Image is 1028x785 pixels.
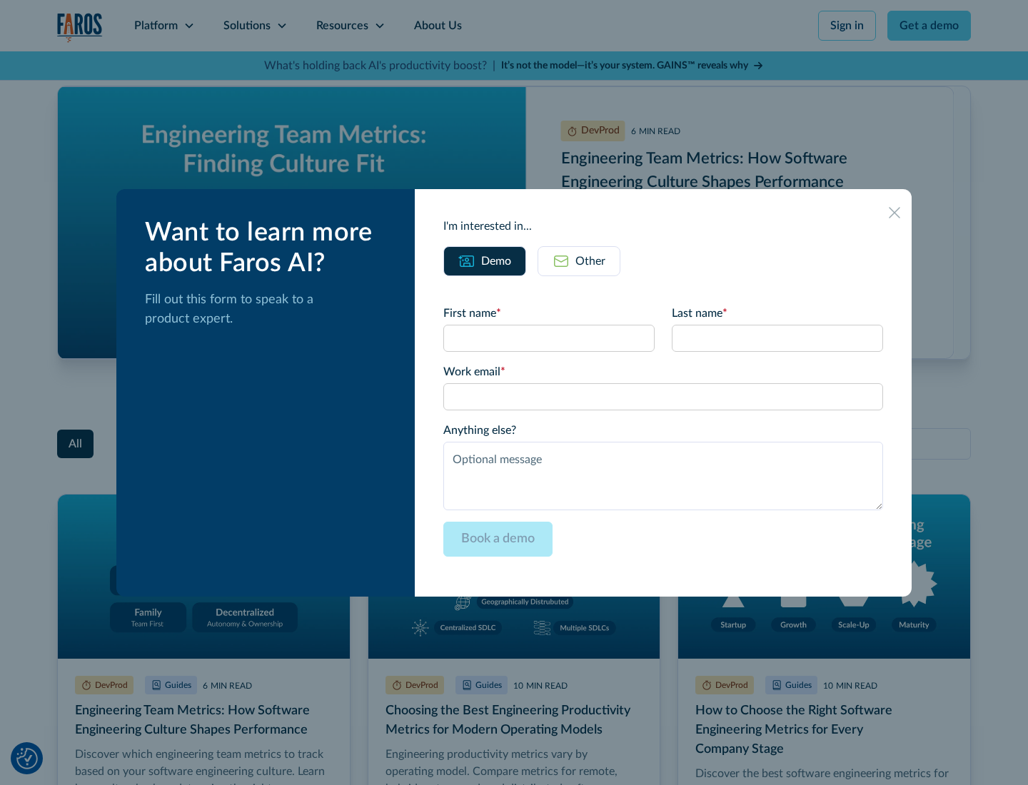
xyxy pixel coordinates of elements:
[575,253,605,270] div: Other
[443,305,655,322] label: First name
[443,522,553,557] input: Book a demo
[145,218,392,279] div: Want to learn more about Faros AI?
[443,422,883,439] label: Anything else?
[481,253,511,270] div: Demo
[443,218,883,235] div: I'm interested in...
[145,290,392,329] p: Fill out this form to speak to a product expert.
[672,305,883,322] label: Last name
[443,305,883,568] form: Email Form
[443,363,883,380] label: Work email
